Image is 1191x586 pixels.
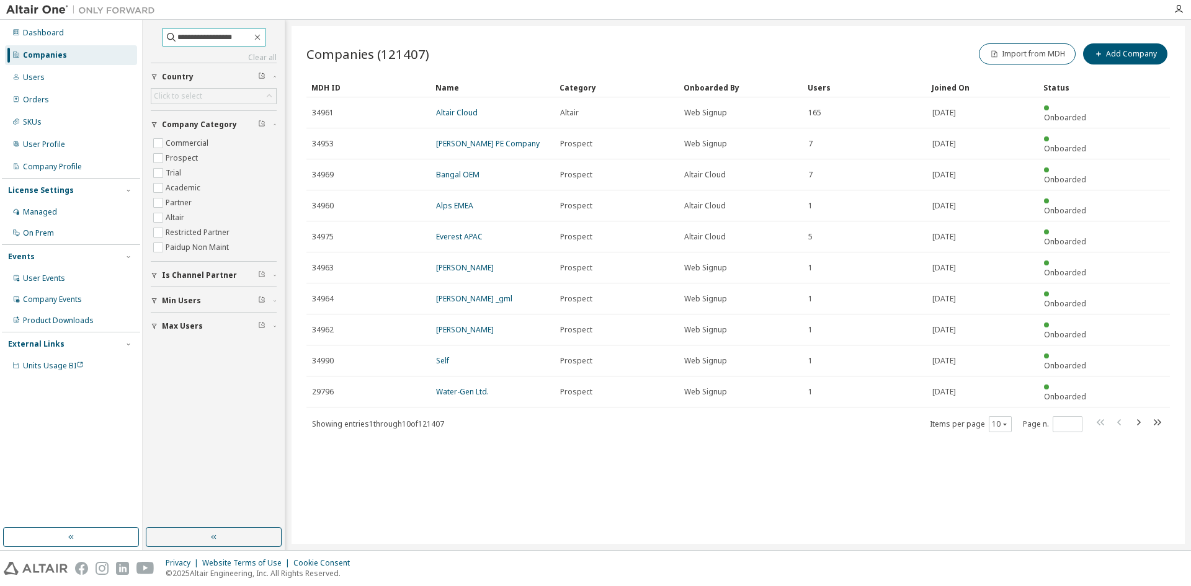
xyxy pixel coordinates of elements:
[560,325,592,335] span: Prospect
[1044,298,1086,309] span: Onboarded
[166,240,231,255] label: Paidup Non Maint
[932,78,1033,97] div: Joined On
[1044,236,1086,247] span: Onboarded
[560,232,592,242] span: Prospect
[808,78,922,97] div: Users
[1044,391,1086,402] span: Onboarded
[436,355,449,366] a: Self
[166,180,203,195] label: Academic
[436,293,512,304] a: [PERSON_NAME] _gml
[808,356,813,366] span: 1
[293,558,357,568] div: Cookie Consent
[96,562,109,575] img: instagram.svg
[560,108,579,118] span: Altair
[116,562,129,575] img: linkedin.svg
[808,170,813,180] span: 7
[23,295,82,304] div: Company Events
[684,387,727,397] span: Web Signup
[1044,205,1086,216] span: Onboarded
[166,558,202,568] div: Privacy
[166,151,200,166] label: Prospect
[684,294,727,304] span: Web Signup
[166,225,232,240] label: Restricted Partner
[312,108,334,118] span: 34961
[932,387,956,397] span: [DATE]
[932,294,956,304] span: [DATE]
[258,270,265,280] span: Clear filter
[1044,143,1086,154] span: Onboarded
[436,386,489,397] a: Water-Gen Ltd.
[166,568,357,579] p: © 2025 Altair Engineering, Inc. All Rights Reserved.
[932,356,956,366] span: [DATE]
[23,117,42,127] div: SKUs
[808,325,813,335] span: 1
[23,207,57,217] div: Managed
[808,201,813,211] span: 1
[23,273,65,283] div: User Events
[162,296,201,306] span: Min Users
[23,162,82,172] div: Company Profile
[560,263,592,273] span: Prospect
[151,287,277,314] button: Min Users
[560,78,674,97] div: Category
[162,321,203,331] span: Max Users
[684,139,727,149] span: Web Signup
[1044,360,1086,371] span: Onboarded
[154,91,202,101] div: Click to select
[166,195,194,210] label: Partner
[436,200,473,211] a: Alps EMEA
[560,294,592,304] span: Prospect
[258,296,265,306] span: Clear filter
[151,89,276,104] div: Click to select
[436,138,540,149] a: [PERSON_NAME] PE Company
[932,201,956,211] span: [DATE]
[151,53,277,63] a: Clear all
[151,313,277,340] button: Max Users
[23,28,64,38] div: Dashboard
[23,316,94,326] div: Product Downloads
[684,325,727,335] span: Web Signup
[162,270,237,280] span: Is Channel Partner
[684,263,727,273] span: Web Signup
[560,201,592,211] span: Prospect
[166,136,211,151] label: Commercial
[684,78,798,97] div: Onboarded By
[932,263,956,273] span: [DATE]
[684,170,726,180] span: Altair Cloud
[808,108,821,118] span: 165
[312,356,334,366] span: 34990
[684,232,726,242] span: Altair Cloud
[312,232,334,242] span: 34975
[684,356,727,366] span: Web Signup
[166,210,187,225] label: Altair
[808,294,813,304] span: 1
[1043,78,1095,97] div: Status
[560,387,592,397] span: Prospect
[560,356,592,366] span: Prospect
[151,63,277,91] button: Country
[808,387,813,397] span: 1
[930,416,1012,432] span: Items per page
[312,419,444,429] span: Showing entries 1 through 10 of 121407
[932,325,956,335] span: [DATE]
[1044,174,1086,185] span: Onboarded
[23,73,45,82] div: Users
[932,170,956,180] span: [DATE]
[312,170,334,180] span: 34969
[23,228,54,238] div: On Prem
[435,78,550,97] div: Name
[684,201,726,211] span: Altair Cloud
[684,108,727,118] span: Web Signup
[23,95,49,105] div: Orders
[312,201,334,211] span: 34960
[202,558,293,568] div: Website Terms of Use
[992,419,1009,429] button: 10
[808,139,813,149] span: 7
[436,324,494,335] a: [PERSON_NAME]
[436,262,494,273] a: [PERSON_NAME]
[258,120,265,130] span: Clear filter
[311,78,426,97] div: MDH ID
[560,139,592,149] span: Prospect
[258,321,265,331] span: Clear filter
[23,50,67,60] div: Companies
